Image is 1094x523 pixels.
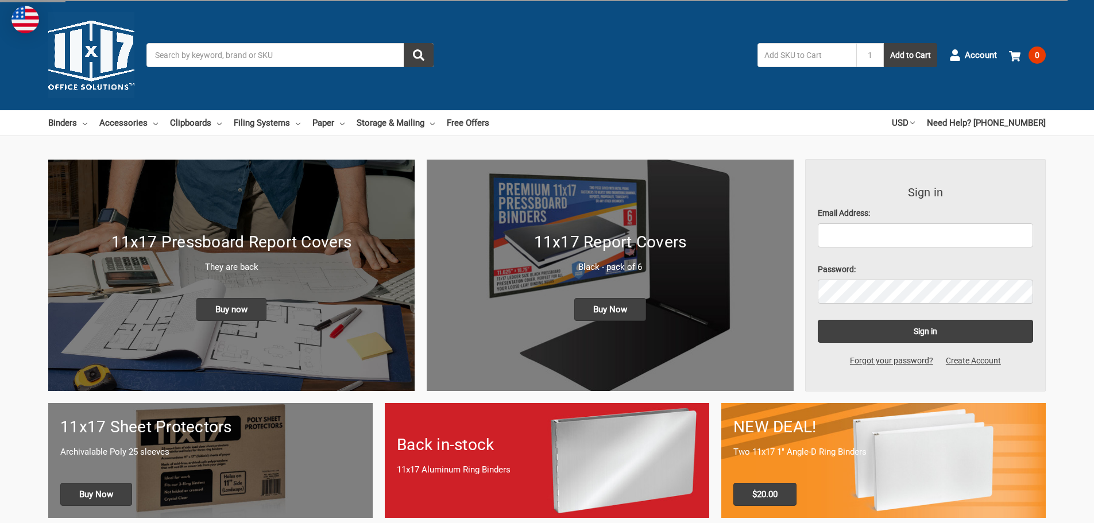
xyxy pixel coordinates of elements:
label: Email Address: [818,207,1034,219]
input: Add SKU to Cart [757,43,856,67]
h1: 11x17 Sheet Protectors [60,415,361,439]
a: Back in-stock 11x17 Aluminum Ring Binders [385,403,709,517]
a: Need Help? [PHONE_NUMBER] [927,110,1046,135]
img: New 11x17 Pressboard Binders [48,160,415,391]
p: 11x17 Aluminum Ring Binders [397,463,697,476]
input: Search by keyword, brand or SKU [146,43,434,67]
a: Free Offers [447,110,489,135]
span: Account [965,49,997,62]
a: Paper [312,110,345,135]
img: 11x17.com [48,12,134,98]
h1: 11x17 Pressboard Report Covers [60,230,403,254]
a: Filing Systems [234,110,300,135]
a: Account [949,40,997,70]
p: They are back [60,261,403,274]
h3: Sign in [818,184,1034,201]
a: Create Account [940,355,1007,367]
span: Buy Now [60,483,132,506]
h1: NEW DEAL! [733,415,1034,439]
iframe: Google Customer Reviews [999,492,1094,523]
input: Sign in [818,320,1034,343]
a: Storage & Mailing [357,110,435,135]
p: Archivalable Poly 25 sleeves [60,445,361,459]
a: 11x17 Binder 2-pack only $20.00 NEW DEAL! Two 11x17 1" Angle-D Ring Binders $20.00 [721,403,1046,517]
a: 11x17 sheet protectors 11x17 Sheet Protectors Archivalable Poly 25 sleeves Buy Now [48,403,373,517]
a: 0 [1009,40,1046,70]
span: Buy Now [574,298,646,321]
a: 11x17 Report Covers 11x17 Report Covers Black - pack of 6 Buy Now [427,160,793,391]
button: Add to Cart [884,43,937,67]
a: Accessories [99,110,158,135]
p: Two 11x17 1" Angle-D Ring Binders [733,445,1034,459]
h1: Back in-stock [397,433,697,457]
span: $20.00 [733,483,797,506]
img: 11x17 Report Covers [427,160,793,391]
h1: 11x17 Report Covers [439,230,781,254]
span: 0 [1029,47,1046,64]
a: USD [892,110,915,135]
img: duty and tax information for United States [11,6,39,33]
a: Forgot your password? [844,355,940,367]
p: Black - pack of 6 [439,261,781,274]
a: New 11x17 Pressboard Binders 11x17 Pressboard Report Covers They are back Buy now [48,160,415,391]
a: Clipboards [170,110,222,135]
label: Password: [818,264,1034,276]
a: Binders [48,110,87,135]
span: Buy now [196,298,266,321]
